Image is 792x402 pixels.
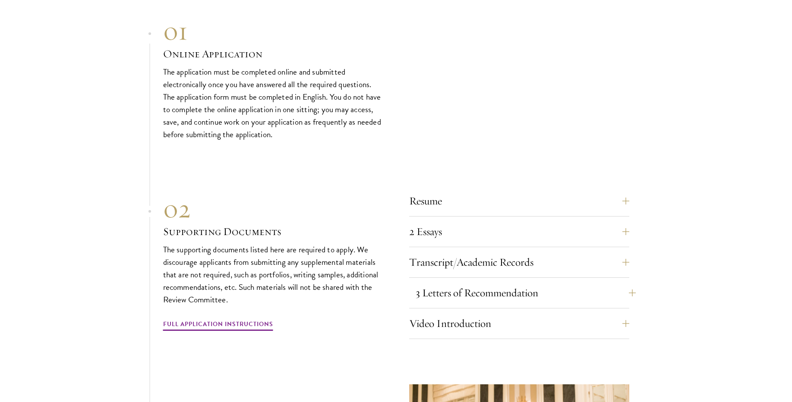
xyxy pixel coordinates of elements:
[163,47,383,61] h3: Online Application
[409,221,629,242] button: 2 Essays
[163,319,273,332] a: Full Application Instructions
[163,66,383,141] p: The application must be completed online and submitted electronically once you have answered all ...
[416,283,636,303] button: 3 Letters of Recommendation
[409,252,629,273] button: Transcript/Academic Records
[409,191,629,211] button: Resume
[163,243,383,306] p: The supporting documents listed here are required to apply. We discourage applicants from submitt...
[163,193,383,224] div: 02
[163,16,383,47] div: 01
[409,313,629,334] button: Video Introduction
[163,224,383,239] h3: Supporting Documents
